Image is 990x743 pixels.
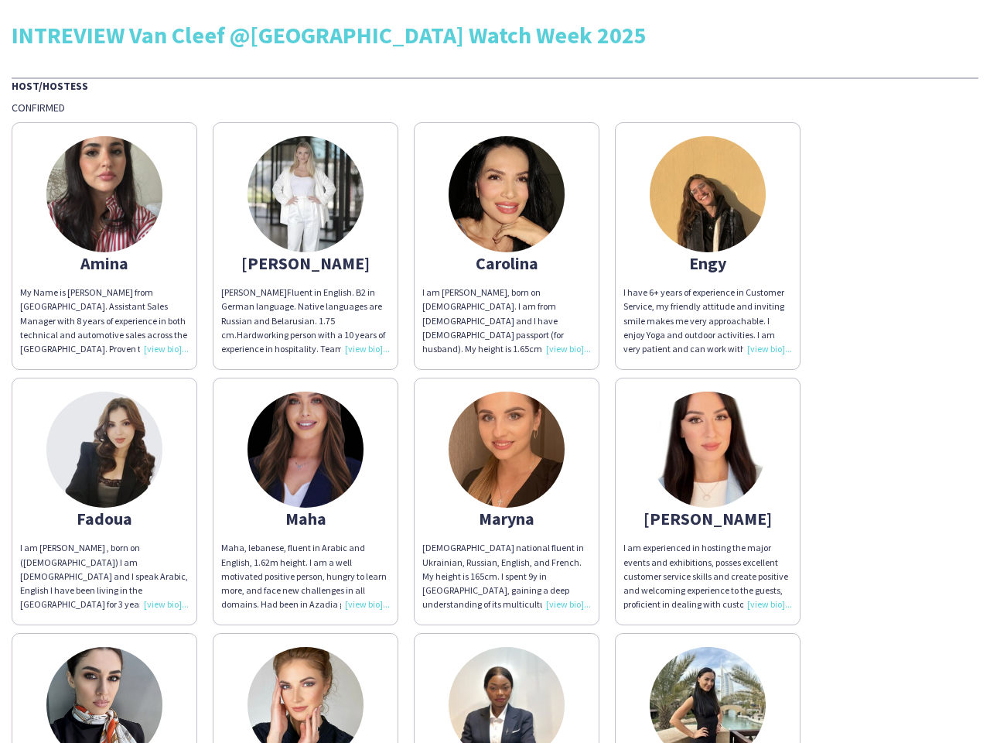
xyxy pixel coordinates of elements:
[623,541,792,611] div: I am experienced in hosting the major events and exhibitions, posses excellent customer service s...
[422,512,591,526] div: Maryna
[422,256,591,270] div: Carolina
[20,256,189,270] div: Amina
[46,392,162,508] img: thumb-655b6205cc862.jpeg
[247,392,364,508] img: thumb-62f9a297-14ea-4f76-99a9-8314e0e372b2.jpg
[650,392,766,508] img: thumb-613f1dafc1836.jpeg
[623,286,792,356] div: I have 6+ years of experience in Customer Service, my friendly attitude and inviting smile makes ...
[12,77,978,93] div: Host/Hostess
[221,329,388,454] span: Hardworking person with a 10 years of experience in hospitality. Team worker . A well organized i...
[623,512,792,526] div: [PERSON_NAME]
[449,136,565,252] img: thumb-8c768348-6c47-4566-a4ae-325e3f1deb12.jpg
[221,256,390,270] div: [PERSON_NAME]
[12,23,978,46] div: INTREVIEW Van Cleef @[GEOGRAPHIC_DATA] Watch Week 2025
[247,136,364,252] img: thumb-66672dfbc5147.jpeg
[449,392,565,508] img: thumb-671b7c58dfd28.jpeg
[46,136,162,252] img: thumb-686c3040bf273.jpeg
[221,541,390,611] div: Maha, lebanese, fluent in Arabic and English, 1.62m height. I am a well motivated positive person...
[623,256,792,270] div: Engy
[20,541,189,611] div: I am [PERSON_NAME] , born on ([DEMOGRAPHIC_DATA]) I am [DEMOGRAPHIC_DATA] and I speak Arabic, Eng...
[12,101,978,115] div: Confirmed
[650,136,766,252] img: thumb-65ab38588cdc0.jpeg
[422,286,591,356] div: I am [PERSON_NAME], born on [DEMOGRAPHIC_DATA]. I am from [DEMOGRAPHIC_DATA] and I have [DEMOGRAP...
[221,286,382,341] span: Fluent in English. B2 in German language. Native languages are Russian and Belarusian. 1.75 cm.
[20,512,189,526] div: Fadoua
[20,286,189,356] div: My Name is [PERSON_NAME] from [GEOGRAPHIC_DATA]. Assistant Sales Manager with 8 years of experien...
[221,286,287,298] span: [PERSON_NAME]
[221,512,390,526] div: Maha
[422,541,591,611] div: [DEMOGRAPHIC_DATA] national fluent in Ukrainian, Russian, English, and French. My height is 165cm...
